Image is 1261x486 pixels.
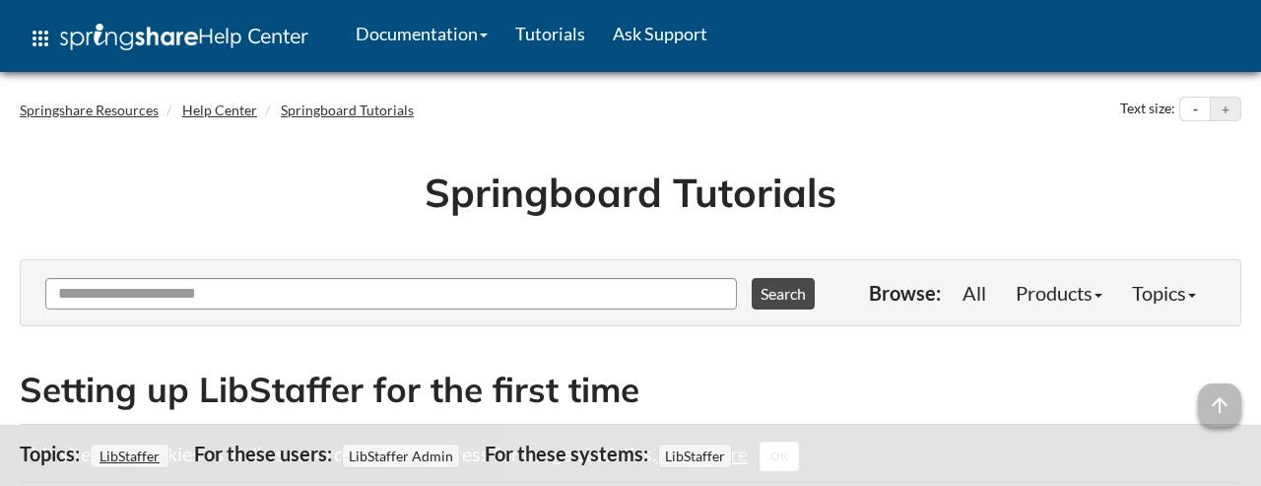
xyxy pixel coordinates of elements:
div: For these systems: [485,435,653,472]
span: apps [29,27,52,50]
h1: Springboard Tutorials [34,165,1227,220]
a: Help Center [182,102,257,118]
a: Topics [1117,273,1211,312]
a: Springboard Tutorials [281,102,414,118]
a: Tutorials [501,9,599,58]
span: Help Center [198,23,308,48]
button: Increase text size [1211,98,1240,121]
div: Topics: [20,435,85,472]
a: All [948,273,1001,312]
a: Documentation [342,9,501,58]
a: arrow_upward [1198,385,1241,409]
span: LibStaffer Admin [342,444,460,468]
div: For these users: [194,435,337,472]
p: Browse: [869,279,941,307]
span: LibStaffer [658,444,732,468]
img: Springshare [60,24,198,50]
a: Products [1001,273,1117,312]
h2: Setting up LibStaffer for the first time [20,366,1241,414]
button: Search [752,278,815,310]
button: Decrease text size [1180,98,1210,121]
a: Springshare Resources [20,102,159,118]
div: Text size: [1116,97,1179,122]
span: arrow_upward [1198,383,1241,427]
a: LibStaffer [97,442,163,470]
a: apps Help Center [15,9,322,68]
a: Ask Support [599,9,721,58]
